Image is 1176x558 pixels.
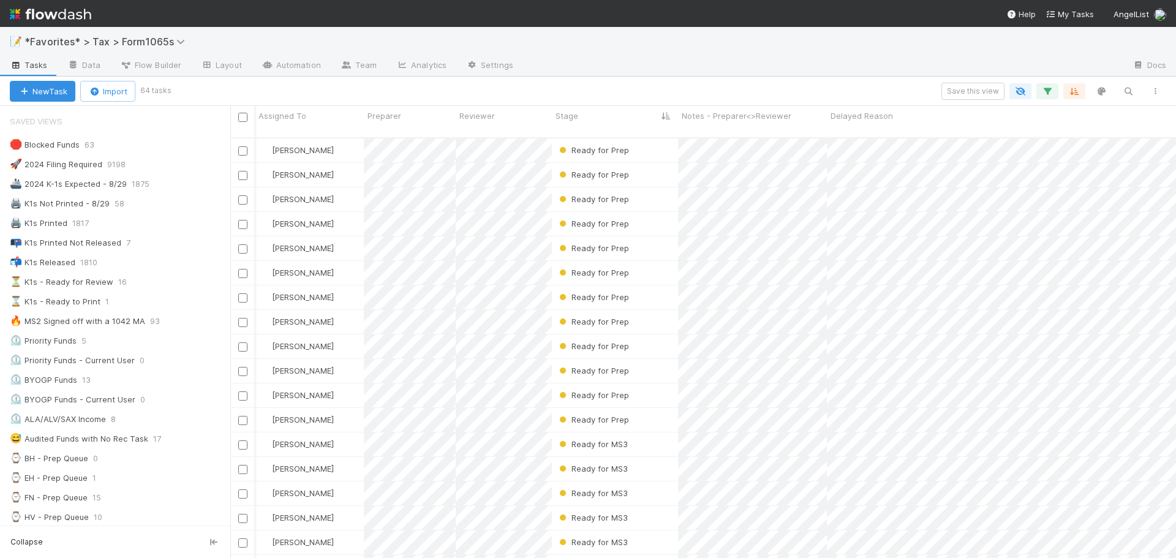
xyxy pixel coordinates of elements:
[557,317,629,326] span: Ready for Prep
[557,219,629,228] span: Ready for Prep
[557,513,628,522] span: Ready for MS3
[557,144,629,156] div: Ready for Prep
[10,81,75,102] button: NewTask
[260,415,270,424] img: avatar_d45d11ee-0024-4901-936f-9df0a9cc3b4e.png
[238,171,247,180] input: Toggle Row Selected
[10,159,22,169] span: 🚀
[557,266,629,279] div: Ready for Prep
[238,465,247,474] input: Toggle Row Selected
[10,413,22,424] span: ⏲️
[238,514,247,523] input: Toggle Row Selected
[85,137,107,153] span: 63
[132,176,162,192] span: 1875
[238,367,247,376] input: Toggle Row Selected
[557,340,629,352] div: Ready for Prep
[10,451,88,466] div: BH - Prep Queue
[238,293,247,303] input: Toggle Row Selected
[272,341,334,351] span: [PERSON_NAME]
[140,392,157,407] span: 0
[272,268,334,277] span: [PERSON_NAME]
[557,536,628,548] div: Ready for MS3
[10,59,48,71] span: Tasks
[10,537,43,548] span: Collapse
[10,433,22,443] span: 😅
[557,462,628,475] div: Ready for MS3
[10,296,22,306] span: ⌛
[10,4,91,25] img: logo-inverted-e16ddd16eac7371096b0.svg
[272,219,334,228] span: [PERSON_NAME]
[557,537,628,547] span: Ready for MS3
[150,314,172,329] span: 93
[557,413,629,426] div: Ready for Prep
[238,269,247,278] input: Toggle Row Selected
[260,317,270,326] img: avatar_d45d11ee-0024-4901-936f-9df0a9cc3b4e.png
[10,412,106,427] div: ALA/ALV/SAX Income
[1123,56,1176,76] a: Docs
[557,217,629,230] div: Ready for Prep
[557,242,629,254] div: Ready for Prep
[260,438,334,450] div: [PERSON_NAME]
[557,194,629,204] span: Ready for Prep
[238,318,247,327] input: Toggle Row Selected
[115,196,137,211] span: 58
[260,536,334,548] div: [PERSON_NAME]
[260,170,270,179] img: avatar_e41e7ae5-e7d9-4d8d-9f56-31b0d7a2f4fd.png
[260,462,334,475] div: [PERSON_NAME]
[111,412,128,427] span: 8
[80,255,110,270] span: 1810
[260,266,334,279] div: [PERSON_NAME]
[557,268,629,277] span: Ready for Prep
[10,109,62,134] span: Saved Views
[367,110,401,122] span: Preparer
[260,315,334,328] div: [PERSON_NAME]
[556,110,578,122] span: Stage
[238,195,247,205] input: Toggle Row Selected
[557,488,628,498] span: Ready for MS3
[10,492,22,502] span: ⌚
[10,511,22,522] span: ⌚
[260,243,270,253] img: avatar_d45d11ee-0024-4901-936f-9df0a9cc3b4e.png
[81,333,99,349] span: 5
[191,56,252,76] a: Layout
[10,315,22,326] span: 🔥
[92,490,113,505] span: 15
[272,415,334,424] span: [PERSON_NAME]
[238,440,247,450] input: Toggle Row Selected
[557,170,629,179] span: Ready for Prep
[557,439,628,449] span: Ready for MS3
[260,464,270,473] img: avatar_711f55b7-5a46-40da-996f-bc93b6b86381.png
[260,511,334,524] div: [PERSON_NAME]
[238,220,247,229] input: Toggle Row Selected
[272,145,334,155] span: [PERSON_NAME]
[272,317,334,326] span: [PERSON_NAME]
[10,453,22,463] span: ⌚
[260,292,270,302] img: avatar_d45d11ee-0024-4901-936f-9df0a9cc3b4e.png
[10,490,88,505] div: FN - Prep Queue
[93,451,110,466] span: 0
[557,415,629,424] span: Ready for Prep
[260,364,334,377] div: [PERSON_NAME]
[10,274,113,290] div: K1s - Ready for Review
[260,413,334,426] div: [PERSON_NAME]
[557,389,629,401] div: Ready for Prep
[557,145,629,155] span: Ready for Prep
[260,219,270,228] img: avatar_711f55b7-5a46-40da-996f-bc93b6b86381.png
[272,390,334,400] span: [PERSON_NAME]
[272,243,334,253] span: [PERSON_NAME]
[238,391,247,401] input: Toggle Row Selected
[272,170,334,179] span: [PERSON_NAME]
[105,294,121,309] span: 1
[10,472,22,483] span: ⌚
[272,513,334,522] span: [PERSON_NAME]
[456,56,523,76] a: Settings
[10,355,22,365] span: ⏲️
[10,216,67,231] div: K1s Printed
[94,510,115,525] span: 10
[1046,9,1094,19] span: My Tasks
[272,366,334,375] span: [PERSON_NAME]
[140,353,157,368] span: 0
[238,146,247,156] input: Toggle Row Selected
[557,292,629,302] span: Ready for Prep
[10,176,127,192] div: 2024 K-1s Expected - 8/29
[272,439,334,449] span: [PERSON_NAME]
